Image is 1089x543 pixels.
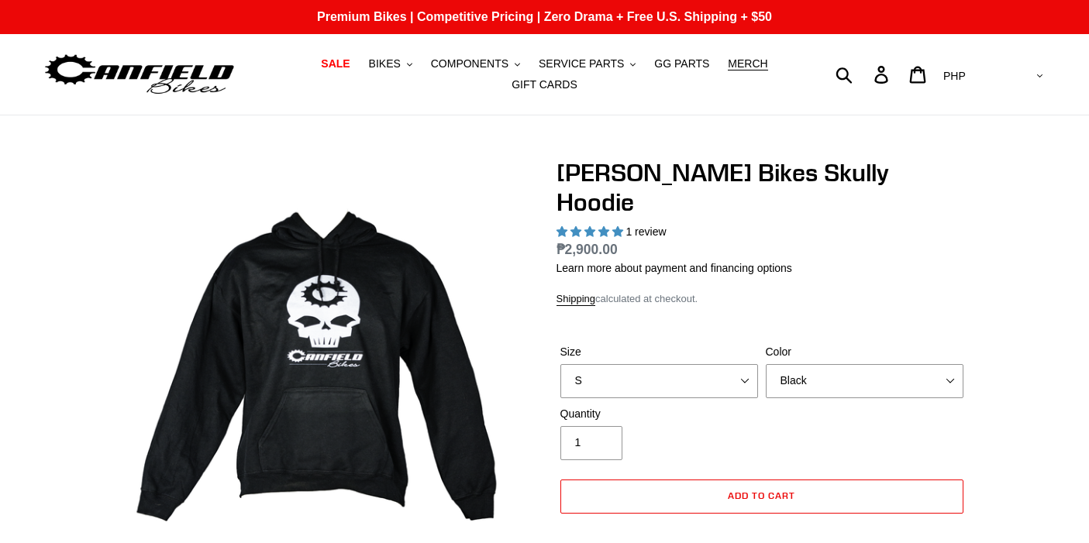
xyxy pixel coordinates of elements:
[728,490,795,501] span: Add to cart
[321,57,350,70] span: SALE
[431,57,508,70] span: COMPONENTS
[560,479,963,514] button: Add to cart
[646,53,717,74] a: GG PARTS
[369,57,401,70] span: BIKES
[766,344,963,360] label: Color
[557,158,967,218] h1: [PERSON_NAME] Bikes Skully Hoodie
[531,53,643,74] button: SERVICE PARTS
[557,262,792,274] a: Learn more about payment and financing options
[844,57,884,91] input: Search
[557,291,967,307] div: calculated at checkout.
[557,293,596,306] a: Shipping
[361,53,420,74] button: BIKES
[313,53,357,74] a: SALE
[557,225,626,238] span: 5.00 stars
[539,57,624,70] span: SERVICE PARTS
[728,57,767,70] span: MERCH
[560,344,758,360] label: Size
[423,53,528,74] button: COMPONENTS
[512,78,577,91] span: GIFT CARDS
[720,53,775,74] a: MERCH
[504,74,585,95] a: GIFT CARDS
[557,242,618,257] span: ₱2,900.00
[560,406,758,422] label: Quantity
[625,225,666,238] span: 1 review
[654,57,709,70] span: GG PARTS
[43,50,236,99] img: Canfield Bikes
